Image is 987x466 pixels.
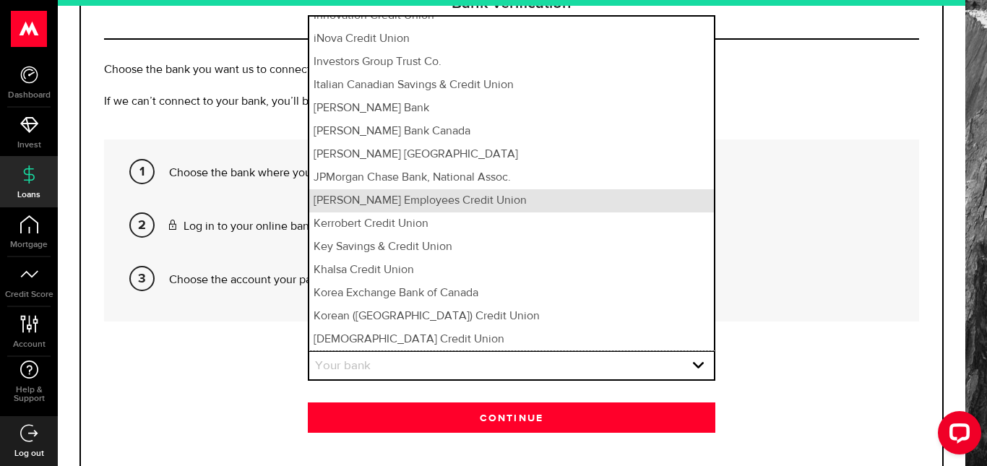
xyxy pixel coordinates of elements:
li: Italian Canadian Savings & Credit Union [309,74,714,97]
li: [PERSON_NAME] Bank Canada [309,120,714,143]
p: Choose the bank you want us to connect to in order to get your bank statements. It only takes a f... [104,61,919,79]
p: Log in to your online banking to verify your financial status. [169,218,908,236]
li: Innovation Credit Union [309,4,714,27]
li: Korean ([GEOGRAPHIC_DATA]) Credit Union [309,305,714,328]
li: Kerrobert Credit Union [309,212,714,236]
li: [PERSON_NAME] [GEOGRAPHIC_DATA] [309,143,714,166]
li: [DEMOGRAPHIC_DATA] Credit Union [309,328,714,351]
li: Korea Exchange Bank of Canada [309,282,714,305]
p: Choose the bank where you receive your paycheques. [169,165,908,182]
li: JPMorgan Chase Bank, National Assoc. [309,166,714,189]
p: Choose the account your paycheque is deposited into. [169,272,908,289]
button: Continue [308,402,715,433]
a: expand select [309,352,714,379]
li: [PERSON_NAME] Bank [309,97,714,120]
li: [PERSON_NAME] Employees Credit Union [309,189,714,212]
li: Key Savings & Credit Union [309,236,714,259]
li: iNova Credit Union [309,27,714,51]
iframe: LiveChat chat widget [926,405,987,466]
p: If we can’t connect to your bank, you’ll be able to upload your statements manually. [104,93,919,111]
li: Investors Group Trust Co. [309,51,714,74]
li: Khalsa Credit Union [309,259,714,282]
